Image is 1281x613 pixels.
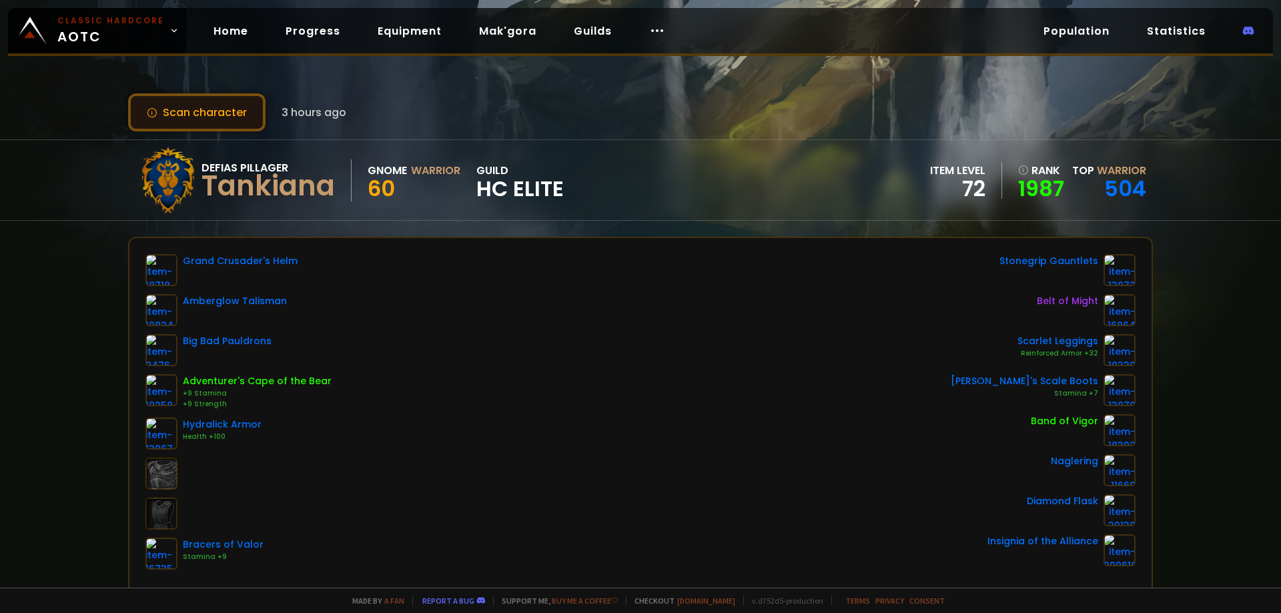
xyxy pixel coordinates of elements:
[183,294,287,308] div: Amberglow Talisman
[1104,254,1136,286] img: item-13072
[8,8,187,53] a: Classic HardcoreAOTC
[1104,173,1146,203] a: 504
[493,596,618,606] span: Support me,
[677,596,735,606] a: [DOMAIN_NAME]
[1104,414,1136,446] img: item-18302
[951,374,1098,388] div: [PERSON_NAME]'s Scale Boots
[145,374,177,406] img: item-10258
[183,552,264,562] div: Stamina +9
[476,162,564,199] div: guild
[845,596,870,606] a: Terms
[1136,17,1216,45] a: Statistics
[368,173,395,203] span: 60
[384,596,404,606] a: a fan
[1104,374,1136,406] img: item-13070
[1017,334,1098,348] div: Scarlet Leggings
[743,596,823,606] span: v. d752d5 - production
[1104,294,1136,326] img: item-16864
[203,17,259,45] a: Home
[344,596,404,606] span: Made by
[951,388,1098,399] div: Stamina +7
[367,17,452,45] a: Equipment
[183,432,262,442] div: Health +100
[1072,162,1146,179] div: Top
[930,162,985,179] div: item level
[128,93,266,131] button: Scan character
[930,179,985,199] div: 72
[1018,162,1064,179] div: rank
[183,374,332,388] div: Adventurer's Cape of the Bear
[183,399,332,410] div: +9 Strength
[1017,348,1098,359] div: Reinforced Armor +32
[1104,534,1136,566] img: item-209616
[476,179,564,199] span: HC Elite
[1037,294,1098,308] div: Belt of Might
[282,104,346,121] span: 3 hours ago
[145,294,177,326] img: item-10824
[1027,494,1098,508] div: Diamond Flask
[201,176,335,196] div: Tankiana
[57,15,164,47] span: AOTC
[183,418,262,432] div: Hydralick Armor
[145,334,177,366] img: item-9476
[987,534,1098,548] div: Insignia of the Alliance
[183,334,272,348] div: Big Bad Pauldrons
[909,596,945,606] a: Consent
[468,17,547,45] a: Mak'gora
[57,15,164,27] small: Classic Hardcore
[1033,17,1120,45] a: Population
[1104,334,1136,366] img: item-10330
[145,418,177,450] img: item-13067
[1018,179,1064,199] a: 1987
[145,254,177,286] img: item-18718
[275,17,351,45] a: Progress
[626,596,735,606] span: Checkout
[201,159,335,176] div: Defias Pillager
[1104,454,1136,486] img: item-11669
[183,254,298,268] div: Grand Crusader's Helm
[875,596,904,606] a: Privacy
[552,596,618,606] a: Buy me a coffee
[411,162,460,179] div: Warrior
[183,538,264,552] div: Bracers of Valor
[145,538,177,570] img: item-16735
[368,162,407,179] div: Gnome
[1031,414,1098,428] div: Band of Vigor
[563,17,622,45] a: Guilds
[999,254,1098,268] div: Stonegrip Gauntlets
[1051,454,1098,468] div: Naglering
[1097,163,1146,178] span: Warrior
[183,388,332,399] div: +9 Stamina
[1104,494,1136,526] img: item-20130
[422,596,474,606] a: Report a bug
